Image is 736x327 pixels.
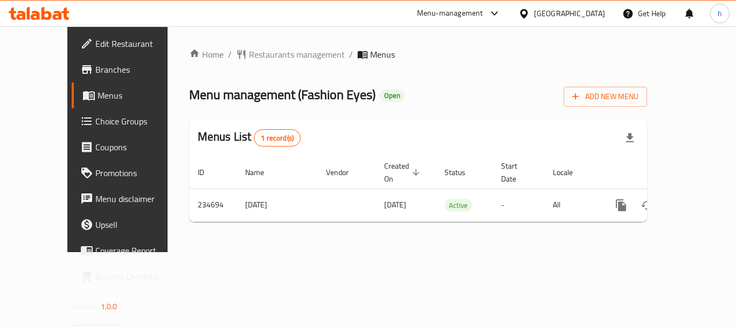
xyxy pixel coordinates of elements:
[608,192,634,218] button: more
[95,63,182,76] span: Branches
[72,57,190,82] a: Branches
[617,125,643,151] div: Export file
[72,108,190,134] a: Choice Groups
[534,8,605,19] div: [GEOGRAPHIC_DATA]
[72,186,190,212] a: Menu disclaimer
[417,7,483,20] div: Menu-management
[228,48,232,61] li: /
[326,166,363,179] span: Vendor
[600,156,720,189] th: Actions
[445,199,472,212] span: Active
[189,48,648,61] nav: breadcrumb
[189,82,376,107] span: Menu management ( Fashion Eyes )
[249,48,345,61] span: Restaurants management
[72,134,190,160] a: Coupons
[445,166,480,179] span: Status
[72,263,190,289] a: Grocery Checklist
[189,189,237,221] td: 234694
[492,189,544,221] td: -
[189,48,224,61] a: Home
[349,48,353,61] li: /
[254,129,301,147] div: Total records count
[72,31,190,57] a: Edit Restaurant
[254,133,300,143] span: 1 record(s)
[564,87,647,107] button: Add New Menu
[572,90,638,103] span: Add New Menu
[384,159,423,185] span: Created On
[634,192,660,218] button: Change Status
[95,192,182,205] span: Menu disclaimer
[95,115,182,128] span: Choice Groups
[95,270,182,283] span: Grocery Checklist
[95,218,182,231] span: Upsell
[245,166,278,179] span: Name
[98,89,182,102] span: Menus
[553,166,587,179] span: Locale
[501,159,531,185] span: Start Date
[72,238,190,263] a: Coverage Report
[237,189,317,221] td: [DATE]
[189,156,720,222] table: enhanced table
[72,160,190,186] a: Promotions
[198,129,301,147] h2: Menus List
[95,244,182,257] span: Coverage Report
[380,89,405,102] div: Open
[72,212,190,238] a: Upsell
[236,48,345,61] a: Restaurants management
[95,141,182,154] span: Coupons
[198,166,218,179] span: ID
[384,198,406,212] span: [DATE]
[95,166,182,179] span: Promotions
[101,300,117,314] span: 1.0.0
[380,91,405,100] span: Open
[718,8,722,19] span: h
[72,82,190,108] a: Menus
[370,48,395,61] span: Menus
[95,37,182,50] span: Edit Restaurant
[544,189,600,221] td: All
[73,300,99,314] span: Version:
